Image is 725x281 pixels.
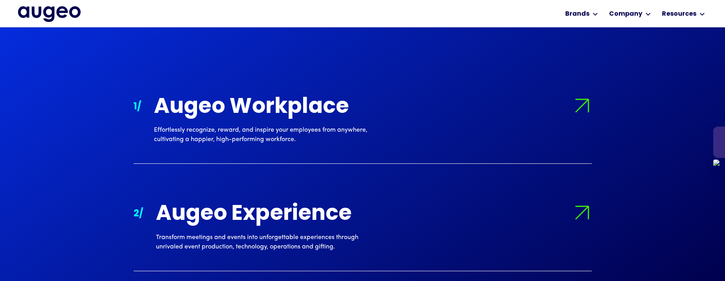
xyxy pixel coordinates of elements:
[134,207,139,221] div: 2
[139,207,143,221] div: /
[154,96,380,119] div: Augeo Workplace
[568,199,596,227] img: Arrow symbol in bright green pointing right to indicate an active link.
[134,100,137,114] div: 1
[565,9,589,19] div: Brands
[134,183,592,271] a: 2/Arrow symbol in bright green pointing right to indicate an active link.Augeo ExperienceTransfor...
[154,125,380,144] div: Effortlessly recognize, reward, and inspire your employees from anywhere, cultivating a happier, ...
[156,203,381,226] div: Augeo Experience
[18,6,81,23] a: home
[609,9,642,19] div: Company
[137,100,141,114] div: /
[662,9,696,19] div: Resources
[568,92,596,120] img: Arrow symbol in bright green pointing right to indicate an active link.
[156,233,381,252] div: Transform meetings and events into unforgettable experiences through unrivaled event production, ...
[134,76,592,164] a: 1/Arrow symbol in bright green pointing right to indicate an active link.Augeo WorkplaceEffortles...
